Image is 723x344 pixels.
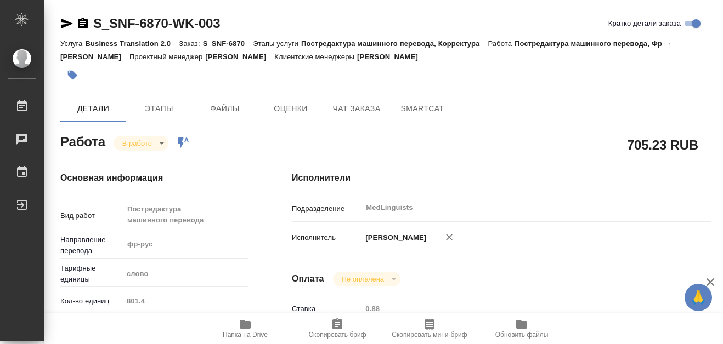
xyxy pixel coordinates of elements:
p: Исполнитель [292,232,361,243]
p: [PERSON_NAME] [357,53,426,61]
button: Скопировать ссылку [76,17,89,30]
p: Постредактура машинного перевода, Корректура [301,39,488,48]
a: S_SNF-6870-WK-003 [93,16,220,31]
p: Клиентские менеджеры [274,53,357,61]
span: Скопировать бриф [308,331,366,339]
div: В работе [333,272,400,286]
button: Скопировать мини-бриф [383,313,476,344]
p: Ставка [292,303,361,314]
span: Обновить файлы [495,331,549,339]
h4: Исполнители [292,171,711,185]
h4: Основная информация [60,171,248,185]
p: Кол-во единиц [60,296,123,307]
span: 🙏 [689,286,708,309]
span: SmartCat [396,102,449,116]
p: S_SNF-6870 [203,39,253,48]
input: Пустое поле [361,301,676,317]
span: Детали [67,102,120,116]
p: Тарифные единицы [60,263,123,285]
button: В работе [119,139,155,148]
p: Услуга [60,39,85,48]
button: Скопировать бриф [291,313,383,344]
button: Папка на Drive [199,313,291,344]
button: Удалить исполнителя [437,225,461,249]
span: Оценки [264,102,317,116]
h2: Работа [60,131,105,151]
button: Не оплачена [338,274,387,284]
p: Вид работ [60,210,123,221]
h2: 705.23 RUB [627,135,698,154]
div: В работе [114,136,168,151]
span: Этапы [133,102,185,116]
span: Файлы [199,102,251,116]
p: [PERSON_NAME] [205,53,274,61]
p: Заказ: [179,39,202,48]
input: Пустое поле [123,293,248,309]
p: Business Translation 2.0 [85,39,179,48]
span: Чат заказа [330,102,383,116]
span: Папка на Drive [223,331,268,339]
button: Обновить файлы [476,313,568,344]
p: Этапы услуги [253,39,301,48]
p: Проектный менеджер [129,53,205,61]
button: 🙏 [685,284,712,311]
h4: Оплата [292,272,324,285]
p: Направление перевода [60,234,123,256]
p: [PERSON_NAME] [361,232,426,243]
p: Подразделение [292,203,361,214]
span: Скопировать мини-бриф [392,331,467,339]
div: слово [123,265,248,283]
button: Добавить тэг [60,63,84,87]
p: Работа [488,39,515,48]
button: Скопировать ссылку для ЯМессенджера [60,17,74,30]
span: Кратко детали заказа [608,18,681,29]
